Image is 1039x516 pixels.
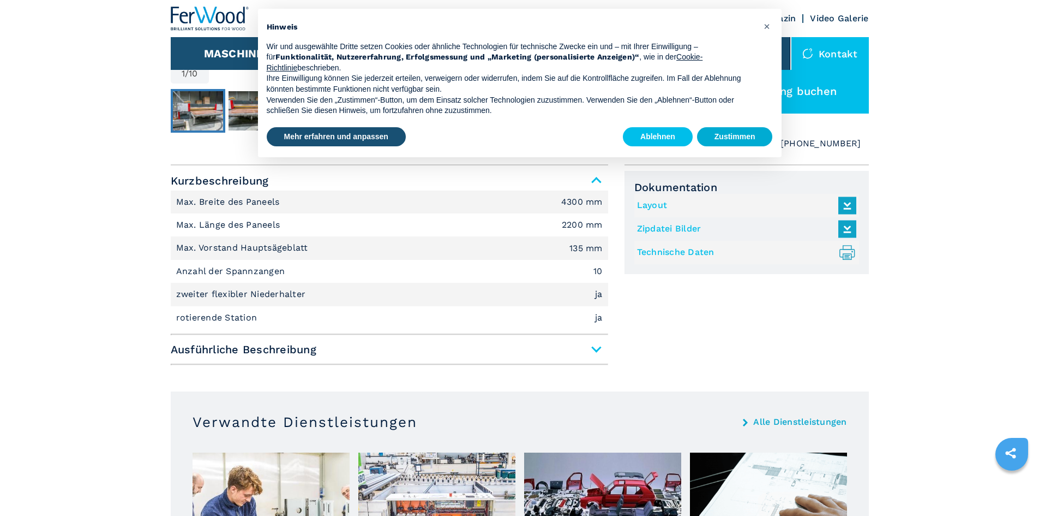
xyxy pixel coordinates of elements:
[173,91,223,131] img: a96e38378888f8f723b28f7dd8b20c0b
[623,127,693,147] button: Ablehnen
[993,467,1031,508] iframe: Chat
[171,89,608,133] nav: Thumbnail Navigation
[267,73,755,94] p: Ihre Einwilligung können Sie jederzeit erteilen, verweigern oder widerrufen, indem Sie auf die Ko...
[759,17,776,35] button: Schließen Sie diesen Hinweis
[267,95,755,116] p: Verwenden Sie den „Zustimmen“-Button, um dem Einsatz solcher Technologien zuzustimmen. Verwenden ...
[561,198,603,206] em: 4300 mm
[176,265,288,277] p: Anzahl der Spannzangen
[267,52,703,72] a: Cookie-Richtlinie
[593,267,603,276] em: 10
[637,220,851,238] a: Zipdatei Bilder
[176,312,260,324] p: rotierende Station
[171,191,608,329] div: Kurzbeschreibung
[171,171,608,191] span: Kurzbeschreibung
[212,64,605,84] button: Open Fullscreen
[182,69,185,78] span: 1
[176,196,283,208] p: Max. Breite des Paneels
[193,413,417,431] h3: Verwandte Dienstleistungen
[562,221,603,229] em: 2200 mm
[595,313,603,322] em: ja
[267,127,406,147] button: Mehr erfahren und anpassen
[595,290,603,299] em: ja
[176,288,309,300] p: zweiter flexibler Niederhalter
[637,244,851,262] a: Technische Daten
[697,127,773,147] button: Zustimmen
[569,244,603,253] em: 135 mm
[176,219,283,231] p: Max. Länge des Paneels
[802,48,813,59] img: Kontakt
[634,181,859,194] span: Dokumentation
[810,13,868,23] a: Video Galerie
[176,242,311,254] p: Max. Vorstand Hauptsägeblatt
[267,41,755,74] p: Wir und ausgewählte Dritte setzen Cookies oder ähnliche Technologien für technische Zwecke ein un...
[275,52,640,61] strong: Funktionalität, Nutzererfahrung, Erfolgsmessung und „Marketing (personalisierte Anzeigen)“
[171,340,608,359] span: Ausführliche Beschreibung
[226,89,281,133] button: Go to Slide 2
[171,7,249,31] img: Ferwood
[637,197,851,215] a: Layout
[189,69,198,78] span: 10
[171,89,225,133] button: Go to Slide 1
[997,440,1024,467] a: sharethis
[229,91,279,131] img: 9ab431fa7c2e6f24b2edf25b98264767
[780,136,861,151] span: [PHONE_NUMBER]
[267,22,755,33] h2: Hinweis
[753,418,846,426] a: Alle Dienstleistungen
[791,37,869,70] div: Kontakt
[764,20,770,33] span: ×
[204,47,272,60] button: Maschinen
[185,69,189,78] span: /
